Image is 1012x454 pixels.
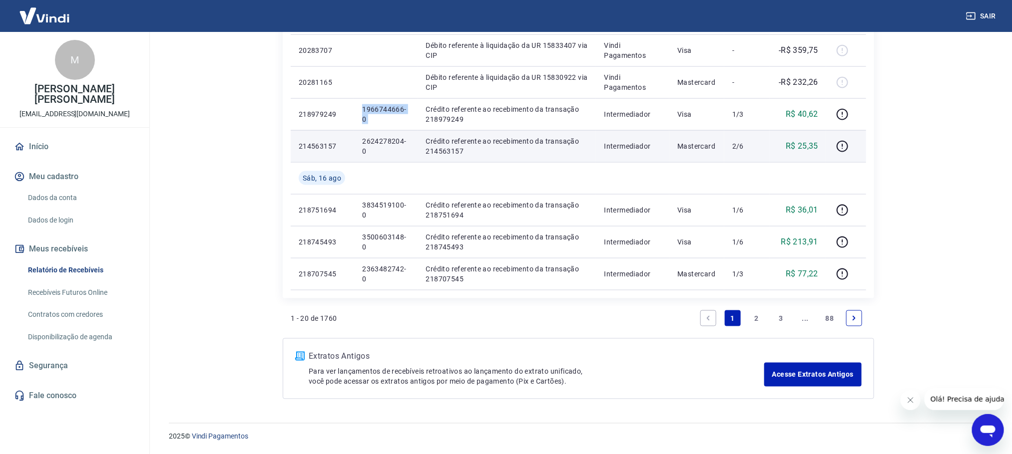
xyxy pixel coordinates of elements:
span: Sáb, 16 ago [303,173,341,183]
a: Page 88 [822,310,838,326]
p: 1/6 [732,237,762,247]
a: Page 3 [773,310,789,326]
a: Vindi Pagamentos [192,433,248,441]
p: Visa [677,109,716,119]
p: 1/3 [732,269,762,279]
a: Recebíveis Futuros Online [24,282,137,303]
p: Vindi Pagamentos [604,72,661,92]
p: 1966744666-0 [362,104,410,124]
img: Vindi [12,0,77,31]
a: Dados de login [24,210,137,230]
p: Para ver lançamentos de recebíveis retroativos ao lançamento do extrato unificado, você pode aces... [309,367,764,387]
a: Page 1 is your current page [725,310,741,326]
button: Meu cadastro [12,166,137,188]
iframe: Botão para abrir a janela de mensagens [972,414,1004,446]
p: Intermediador [604,109,661,119]
p: Visa [677,45,716,55]
p: 1/3 [732,109,762,119]
a: Disponibilização de agenda [24,327,137,347]
p: 2624278204-0 [362,136,410,156]
p: R$ 77,22 [786,268,818,280]
a: Jump forward [797,310,813,326]
p: -R$ 359,75 [779,44,818,56]
a: Page 2 [749,310,765,326]
a: Next page [846,310,862,326]
p: 218707545 [299,269,346,279]
p: Débito referente à liquidação da UR 15833407 via CIP [426,40,588,60]
p: R$ 36,01 [786,204,818,216]
p: R$ 213,91 [781,236,819,248]
p: Mastercard [677,141,716,151]
a: Segurança [12,355,137,377]
a: Relatório de Recebíveis [24,260,137,280]
p: 218979249 [299,109,346,119]
p: 2363482742-0 [362,264,410,284]
p: Intermediador [604,269,661,279]
div: M [55,40,95,80]
p: R$ 25,35 [786,140,818,152]
p: [EMAIL_ADDRESS][DOMAIN_NAME] [19,109,130,119]
a: Início [12,136,137,158]
img: ícone [295,352,305,361]
p: Visa [677,237,716,247]
p: 218751694 [299,205,346,215]
p: 218745493 [299,237,346,247]
p: 3500603148-0 [362,232,410,252]
p: Mastercard [677,77,716,87]
p: 2025 © [169,432,988,442]
ul: Pagination [696,306,866,330]
p: 3834519100-0 [362,200,410,220]
a: Fale conosco [12,385,137,407]
p: Extratos Antigos [309,351,764,363]
p: R$ 40,62 [786,108,818,120]
p: 20283707 [299,45,346,55]
p: Intermediador [604,141,661,151]
p: 2/6 [732,141,762,151]
p: 1/6 [732,205,762,215]
p: Crédito referente ao recebimento da transação 218745493 [426,232,588,252]
p: Débito referente à liquidação da UR 15830922 via CIP [426,72,588,92]
a: Previous page [700,310,716,326]
a: Contratos com credores [24,304,137,325]
iframe: Fechar mensagem [901,390,921,410]
p: [PERSON_NAME] [PERSON_NAME] [8,84,141,105]
p: - [732,77,762,87]
p: Crédito referente ao recebimento da transação 218751694 [426,200,588,220]
p: Crédito referente ao recebimento da transação 218979249 [426,104,588,124]
p: Visa [677,205,716,215]
p: 1 - 20 de 1760 [291,313,337,323]
p: 20281165 [299,77,346,87]
iframe: Mensagem da empresa [925,388,1004,410]
p: Mastercard [677,269,716,279]
p: 214563157 [299,141,346,151]
span: Olá! Precisa de ajuda? [6,7,84,15]
p: Vindi Pagamentos [604,40,661,60]
p: Intermediador [604,205,661,215]
p: Crédito referente ao recebimento da transação 214563157 [426,136,588,156]
a: Dados da conta [24,188,137,208]
a: Acesse Extratos Antigos [764,363,862,387]
p: Intermediador [604,237,661,247]
button: Sair [964,7,1000,25]
button: Meus recebíveis [12,238,137,260]
p: Crédito referente ao recebimento da transação 218707545 [426,264,588,284]
p: -R$ 232,26 [779,76,818,88]
p: - [732,45,762,55]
